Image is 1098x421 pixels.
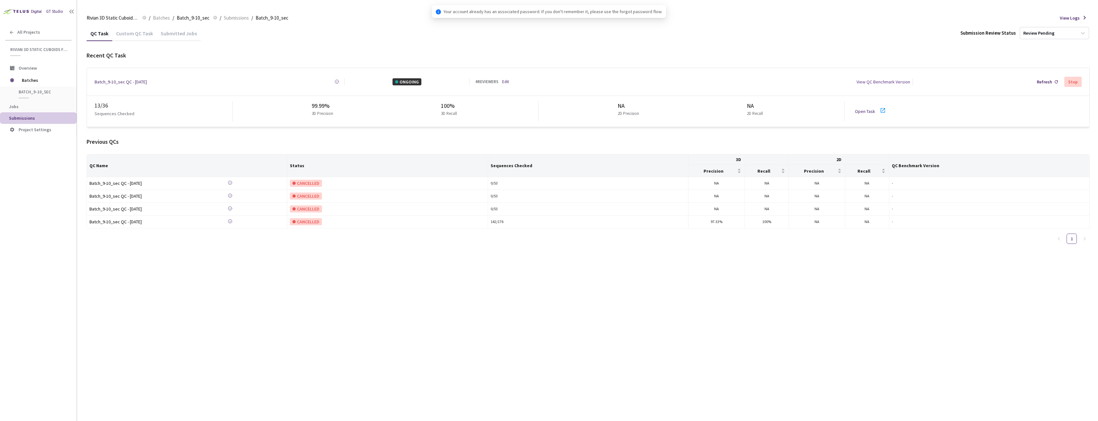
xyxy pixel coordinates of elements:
[17,30,40,35] span: All Projects
[845,216,889,228] td: NA
[87,137,1090,146] div: Previous QCs
[89,218,179,226] a: Batch_9-10_sec QC - [DATE]
[491,180,686,186] div: 0 / 53
[1067,234,1077,244] a: 1
[287,154,488,177] th: Status
[688,203,745,216] td: NA
[1057,237,1061,241] span: left
[46,8,63,15] div: GT Studio
[290,180,322,187] div: CANCELLED
[618,110,639,117] p: 2D Precision
[157,30,201,41] div: Submitted Jobs
[436,9,441,14] span: info-circle
[892,206,1087,212] div: -
[1054,234,1064,244] button: left
[312,101,336,110] div: 99.99%
[745,177,789,190] td: NA
[220,14,221,22] li: /
[789,216,845,228] td: NA
[789,154,889,165] th: 2D
[892,193,1087,199] div: -
[688,216,745,228] td: 97.33%
[22,74,66,87] span: Batches
[19,65,37,71] span: Overview
[845,203,889,216] td: NA
[745,216,789,228] td: 100%
[491,193,686,199] div: 0 / 53
[791,168,836,174] span: Precision
[491,206,686,212] div: 0 / 53
[747,110,763,117] p: 2D Recall
[745,203,789,216] td: NA
[177,14,209,22] span: Batch_9-10_sec
[9,115,35,121] span: Submissions
[10,47,68,52] span: Rivian 3D Static Cuboids fixed[2024-25]
[857,78,910,85] div: View QC Benchmark Version
[89,180,179,187] div: Batch_9-10_sec QC - [DATE]
[892,180,1087,186] div: -
[845,177,889,190] td: NA
[95,110,134,117] p: Sequences Checked
[393,78,421,85] div: ONGOING
[89,193,179,200] div: Batch_9-10_sec QC - [DATE]
[747,168,780,174] span: Recall
[224,14,249,22] span: Submissions
[256,14,288,22] span: Batch_9-10_sec
[1079,234,1090,244] button: right
[960,29,1016,37] div: Submission Review Status
[290,205,322,212] div: CANCELLED
[87,51,1090,60] div: Recent QC Task
[312,110,333,117] p: 3D Precision
[855,108,875,114] a: Open Task
[112,30,157,41] div: Custom QC Task
[87,30,112,41] div: QC Task
[251,14,253,22] li: /
[688,154,789,165] th: 3D
[889,154,1090,177] th: QC Benchmark Version
[1023,30,1054,36] div: Review Pending
[745,190,789,203] td: NA
[9,104,19,109] span: Jobs
[491,219,686,225] div: 142 / 176
[441,101,460,110] div: 100%
[152,14,171,21] a: Batches
[745,165,789,177] th: Recall
[789,165,845,177] th: Precision
[290,193,322,200] div: CANCELLED
[89,205,179,212] div: Batch_9-10_sec QC - [DATE]
[19,89,66,95] span: Batch_9-10_sec
[488,154,688,177] th: Sequences Checked
[173,14,174,22] li: /
[618,101,642,110] div: NA
[443,8,662,15] span: Your account already has an associated password. If you don't remember it, please use the forgot ...
[95,78,147,85] a: Batch_9-10_sec QC - [DATE]
[688,177,745,190] td: NA
[1068,79,1078,84] div: Stop
[153,14,170,22] span: Batches
[1067,234,1077,244] li: 1
[87,14,139,22] span: Rivian 3D Static Cuboids fixed[2024-25]
[1060,14,1080,21] span: View Logs
[223,14,250,21] a: Submissions
[19,127,51,133] span: Project Settings
[691,168,736,174] span: Precision
[848,168,880,174] span: Recall
[475,79,498,85] div: 4 REVIEWERS
[789,190,845,203] td: NA
[290,218,322,225] div: CANCELLED
[502,79,509,85] a: Edit
[845,190,889,203] td: NA
[1037,78,1052,85] div: Refresh
[87,154,287,177] th: QC Name
[441,110,457,117] p: 3D Recall
[1079,234,1090,244] li: Next Page
[1083,237,1086,241] span: right
[1054,234,1064,244] li: Previous Page
[688,165,745,177] th: Precision
[95,101,232,110] div: 13 / 36
[789,203,845,216] td: NA
[688,190,745,203] td: NA
[789,177,845,190] td: NA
